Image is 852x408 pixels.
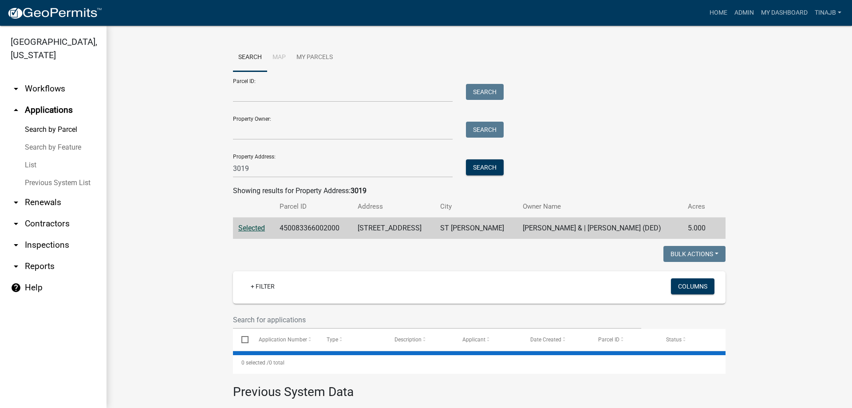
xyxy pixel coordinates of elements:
[250,329,318,350] datatable-header-cell: Application Number
[11,197,21,208] i: arrow_drop_down
[530,337,561,343] span: Date Created
[682,196,714,217] th: Acres
[259,337,307,343] span: Application Number
[352,218,435,239] td: [STREET_ADDRESS]
[522,329,590,350] datatable-header-cell: Date Created
[233,44,267,72] a: Search
[671,278,714,294] button: Columns
[351,186,367,195] strong: 3019
[274,218,352,239] td: 450083366002000
[386,329,454,350] datatable-header-cell: Description
[233,186,726,196] div: Showing results for Property Address:
[811,4,845,21] a: Tinajb
[666,337,682,343] span: Status
[244,278,282,294] a: + Filter
[598,337,619,343] span: Parcel ID
[466,84,504,100] button: Search
[233,352,726,374] div: 0 total
[517,196,682,217] th: Owner Name
[517,218,682,239] td: [PERSON_NAME] & | [PERSON_NAME] (DED)
[11,261,21,272] i: arrow_drop_down
[590,329,658,350] datatable-header-cell: Parcel ID
[658,329,726,350] datatable-header-cell: Status
[394,337,422,343] span: Description
[352,196,435,217] th: Address
[327,337,338,343] span: Type
[11,105,21,115] i: arrow_drop_up
[663,246,726,262] button: Bulk Actions
[466,159,504,175] button: Search
[11,282,21,293] i: help
[233,311,641,329] input: Search for applications
[233,374,726,401] h3: Previous System Data
[11,218,21,229] i: arrow_drop_down
[454,329,522,350] datatable-header-cell: Applicant
[274,196,352,217] th: Parcel ID
[757,4,811,21] a: My Dashboard
[435,196,517,217] th: City
[291,44,338,72] a: My Parcels
[462,337,485,343] span: Applicant
[241,360,269,366] span: 0 selected /
[706,4,731,21] a: Home
[11,240,21,250] i: arrow_drop_down
[682,218,714,239] td: 5.000
[233,329,250,350] datatable-header-cell: Select
[238,224,265,232] a: Selected
[11,83,21,94] i: arrow_drop_down
[466,122,504,138] button: Search
[318,329,386,350] datatable-header-cell: Type
[435,218,517,239] td: ST [PERSON_NAME]
[731,4,757,21] a: Admin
